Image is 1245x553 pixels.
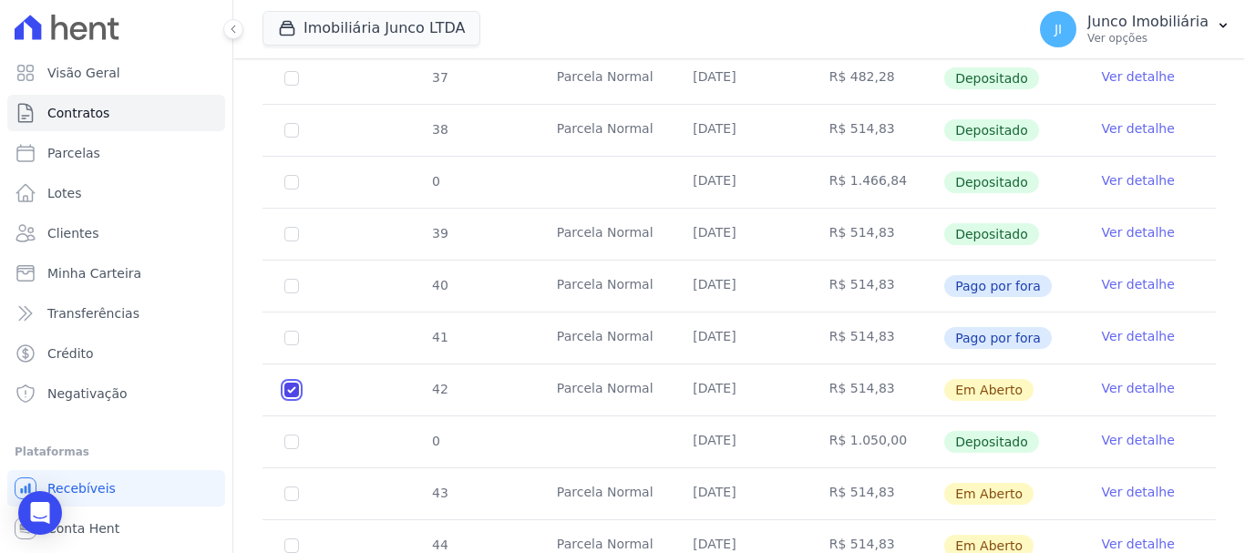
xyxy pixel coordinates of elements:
[7,135,225,171] a: Parcelas
[284,227,299,241] input: Só é possível selecionar pagamentos em aberto
[944,119,1039,141] span: Depositado
[47,104,109,122] span: Contratos
[47,479,116,497] span: Recebíveis
[430,538,448,552] span: 44
[808,105,943,156] td: R$ 514,83
[47,384,128,403] span: Negativação
[7,510,225,547] a: Conta Hent
[7,255,225,292] a: Minha Carteira
[1055,23,1062,36] span: JI
[944,223,1039,245] span: Depositado
[1102,275,1175,293] a: Ver detalhe
[944,275,1052,297] span: Pago por fora
[535,209,671,260] td: Parcela Normal
[671,157,807,208] td: [DATE]
[7,175,225,211] a: Lotes
[430,382,448,396] span: 42
[7,55,225,91] a: Visão Geral
[7,335,225,372] a: Crédito
[7,95,225,131] a: Contratos
[535,468,671,519] td: Parcela Normal
[47,344,94,363] span: Crédito
[284,123,299,138] input: Só é possível selecionar pagamentos em aberto
[47,519,119,538] span: Conta Hent
[808,53,943,104] td: R$ 482,28
[944,483,1034,505] span: Em Aberto
[535,364,671,415] td: Parcela Normal
[535,312,671,364] td: Parcela Normal
[535,105,671,156] td: Parcela Normal
[47,144,100,162] span: Parcelas
[47,184,82,202] span: Lotes
[808,364,943,415] td: R$ 514,83
[808,312,943,364] td: R$ 514,83
[430,330,448,344] span: 41
[808,261,943,312] td: R$ 514,83
[671,468,807,519] td: [DATE]
[535,53,671,104] td: Parcela Normal
[808,209,943,260] td: R$ 514,83
[808,416,943,467] td: R$ 1.050,00
[430,434,440,448] span: 0
[944,431,1039,453] span: Depositado
[47,304,139,323] span: Transferências
[944,67,1039,89] span: Depositado
[944,171,1039,193] span: Depositado
[671,416,807,467] td: [DATE]
[284,538,299,553] input: default
[1025,4,1245,55] button: JI Junco Imobiliária Ver opções
[808,468,943,519] td: R$ 514,83
[7,375,225,412] a: Negativação
[7,215,225,251] a: Clientes
[1102,223,1175,241] a: Ver detalhe
[1102,119,1175,138] a: Ver detalhe
[944,379,1034,401] span: Em Aberto
[671,261,807,312] td: [DATE]
[284,175,299,189] input: Só é possível selecionar pagamentos em aberto
[7,295,225,332] a: Transferências
[15,441,218,463] div: Plataformas
[671,209,807,260] td: [DATE]
[671,364,807,415] td: [DATE]
[1102,171,1175,189] a: Ver detalhe
[1102,327,1175,345] a: Ver detalhe
[47,264,141,282] span: Minha Carteira
[262,11,480,46] button: Imobiliária Junco LTDA
[18,491,62,535] div: Open Intercom Messenger
[47,224,98,242] span: Clientes
[284,486,299,501] input: default
[284,383,299,397] input: default
[1087,31,1209,46] p: Ver opções
[1102,67,1175,86] a: Ver detalhe
[1087,13,1209,31] p: Junco Imobiliária
[430,70,448,85] span: 37
[284,435,299,449] input: Só é possível selecionar pagamentos em aberto
[671,53,807,104] td: [DATE]
[671,312,807,364] td: [DATE]
[1102,379,1175,397] a: Ver detalhe
[1102,483,1175,501] a: Ver detalhe
[284,331,299,345] input: Só é possível selecionar pagamentos em aberto
[430,486,448,500] span: 43
[284,279,299,293] input: Só é possível selecionar pagamentos em aberto
[7,470,225,507] a: Recebíveis
[430,122,448,137] span: 38
[535,261,671,312] td: Parcela Normal
[944,327,1052,349] span: Pago por fora
[671,105,807,156] td: [DATE]
[1102,431,1175,449] a: Ver detalhe
[430,278,448,292] span: 40
[430,174,440,189] span: 0
[1102,535,1175,553] a: Ver detalhe
[430,226,448,241] span: 39
[47,64,120,82] span: Visão Geral
[808,157,943,208] td: R$ 1.466,84
[284,71,299,86] input: Só é possível selecionar pagamentos em aberto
